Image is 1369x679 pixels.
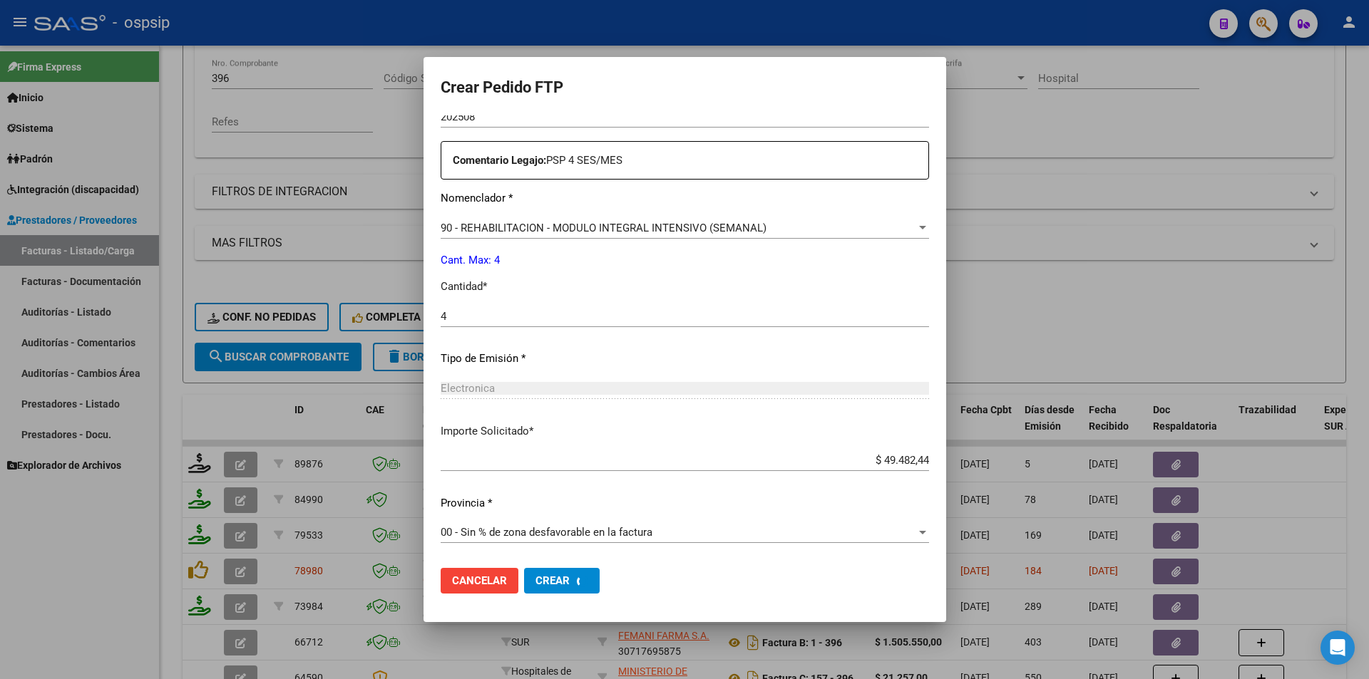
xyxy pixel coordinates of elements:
[1321,631,1355,665] div: Open Intercom Messenger
[441,495,929,512] p: Provincia *
[453,154,546,167] strong: Comentario Legajo:
[441,568,518,594] button: Cancelar
[441,382,495,395] span: Electronica
[453,152,928,169] p: PSP 4 SES/MES
[524,568,600,594] button: Crear
[452,574,507,587] span: Cancelar
[441,351,929,367] p: Tipo de Emisión *
[441,423,929,440] p: Importe Solicitado
[535,574,570,587] span: Crear
[441,222,766,234] span: 90 - REHABILITACION - MODULO INTEGRAL INTENSIVO (SEMANAL)
[441,526,652,539] span: 00 - Sin % de zona desfavorable en la factura
[441,190,929,207] p: Nomenclador *
[441,252,929,269] p: Cant. Max: 4
[441,279,929,295] p: Cantidad
[441,74,929,101] h2: Crear Pedido FTP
